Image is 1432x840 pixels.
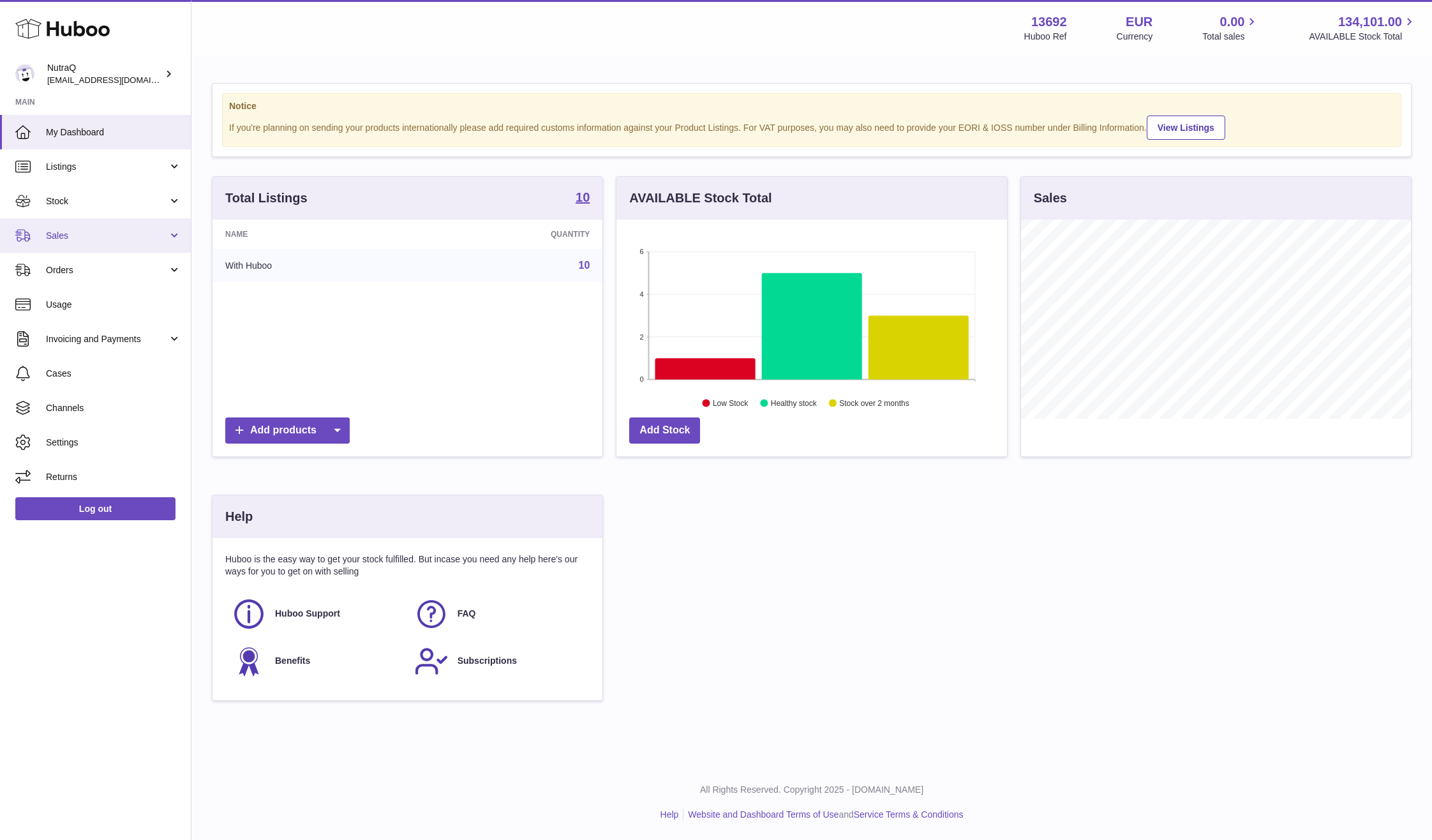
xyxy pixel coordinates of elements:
h3: Sales [1034,190,1067,207]
a: Help [660,809,679,820]
span: [EMAIL_ADDRESS][DOMAIN_NAME] [47,75,188,85]
a: Log out [15,497,175,520]
text: Healthy stock [771,399,817,408]
p: All Rights Reserved. Copyright 2025 - [DOMAIN_NAME] [202,784,1422,796]
strong: 10 [576,191,590,204]
span: Subscriptions [458,655,517,667]
text: Stock over 2 months [840,399,909,408]
text: 0 [640,375,644,383]
a: 0.00 Total sales [1202,13,1259,43]
span: Channels [46,402,181,414]
span: Stock [46,195,168,207]
a: 10 [579,260,590,271]
h3: AVAILABLE Stock Total [629,190,772,207]
text: 2 [640,333,644,341]
strong: Notice [229,100,1394,112]
p: Huboo is the easy way to get your stock fulfilled. But incase you need any help here's our ways f... [225,553,590,578]
img: log@nutraq.com [15,64,34,84]
div: NutraQ [47,62,162,86]
h3: Total Listings [225,190,308,207]
a: 10 [576,191,590,206]
span: Returns [46,471,181,483]
th: Quantity [418,220,602,249]
span: Cases [46,368,181,380]
th: Name [213,220,418,249]
a: Service Terms & Conditions [854,809,964,820]
a: Website and Dashboard Terms of Use [688,809,839,820]
div: Huboo Ref [1024,31,1067,43]
strong: 13692 [1031,13,1067,31]
a: Benefits [232,644,401,679]
div: If you're planning on sending your products internationally please add required customs informati... [229,114,1394,140]
span: Total sales [1202,31,1259,43]
text: Low Stock [713,399,749,408]
a: Add products [225,417,350,444]
span: Invoicing and Payments [46,333,168,345]
span: Usage [46,299,181,311]
div: Currency [1117,31,1153,43]
span: Settings [46,437,181,449]
span: My Dashboard [46,126,181,139]
li: and [683,809,963,821]
span: Orders [46,264,168,276]
a: FAQ [414,597,584,631]
text: 6 [640,248,644,255]
a: 134,101.00 AVAILABLE Stock Total [1309,13,1417,43]
strong: EUR [1126,13,1152,31]
h3: Help [225,508,253,525]
span: Huboo Support [275,608,340,620]
a: Subscriptions [414,644,584,679]
span: Sales [46,230,168,242]
td: With Huboo [213,249,418,282]
span: 134,101.00 [1338,13,1402,31]
span: 0.00 [1220,13,1245,31]
a: Add Stock [629,417,700,444]
span: FAQ [458,608,476,620]
a: Huboo Support [232,597,401,631]
a: View Listings [1147,116,1225,140]
text: 4 [640,290,644,298]
span: Benefits [275,655,310,667]
span: AVAILABLE Stock Total [1309,31,1417,43]
span: Listings [46,161,168,173]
